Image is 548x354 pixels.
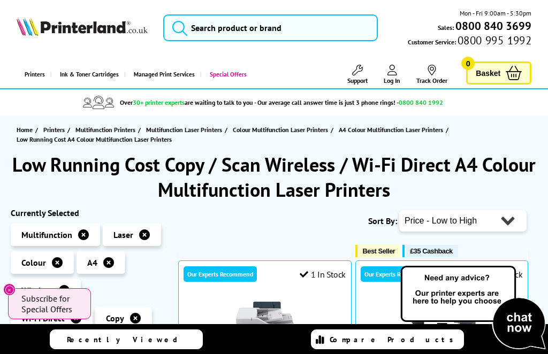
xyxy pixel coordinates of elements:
[416,65,447,84] a: Track Order
[461,57,475,70] span: 0
[466,61,531,84] a: Basket 0
[3,283,16,296] button: Close
[106,313,124,324] span: Copy
[21,285,53,296] span: Wireless
[120,98,253,106] span: Over are waiting to talk to you
[384,65,400,84] a: Log In
[339,124,443,135] span: A4 Colour Multifunction Laser Printers
[311,329,463,349] a: Compare Products
[146,124,222,135] span: Multifunction Laser Printers
[330,335,459,344] span: Compare Products
[67,335,188,344] span: Recently Viewed
[454,21,531,31] a: 0800 840 3699
[75,124,138,135] a: Multifunction Printers
[355,245,401,257] button: Best Seller
[124,61,200,88] a: Managed Print Services
[368,216,397,226] span: Sort By:
[21,257,46,268] span: Colour
[347,76,368,84] span: Support
[11,152,537,202] h1: Low Running Cost Copy / Scan Wireless / Wi-Fi Direct A4 Colour Multifunction Laser Printers
[300,269,346,280] div: 1 In Stock
[438,22,454,33] span: Sales:
[50,61,124,88] a: Ink & Toner Cartridges
[233,124,331,135] a: Colour Multifunction Laser Printers
[50,329,202,349] a: Recently Viewed
[200,61,252,88] a: Special Offers
[17,61,50,88] a: Printers
[408,35,531,47] span: Customer Service:
[184,266,257,282] div: Our Experts Recommend
[399,98,443,106] span: 0800 840 1992
[402,245,458,257] button: £35 Cashback
[363,247,395,255] span: Best Seller
[133,98,185,106] span: 30+ printer experts
[460,8,531,18] span: Mon - Fri 9:00am - 5:30pm
[347,65,368,84] a: Support
[43,124,67,135] a: Printers
[398,264,548,352] img: Open Live Chat window
[17,124,35,135] a: Home
[146,124,225,135] a: Multifunction Laser Printers
[11,207,166,218] div: Currently Selected
[254,98,443,106] span: - Our average call answer time is just 3 phone rings! -
[43,124,65,135] span: Printers
[361,266,434,282] div: Our Experts Recommend
[455,19,531,33] b: 0800 840 3699
[17,17,148,38] a: Printerland Logo
[60,61,119,88] span: Ink & Toner Cartridges
[21,293,80,314] span: Subscribe for Special Offers
[113,229,133,240] span: Laser
[17,135,172,143] span: Low Running Cost A4 Colour Multifunction Laser Printers
[384,76,400,84] span: Log In
[163,14,378,41] input: Search product or brand
[21,229,72,240] span: Multifunction
[75,124,135,135] span: Multifunction Printers
[339,124,446,135] a: A4 Colour Multifunction Laser Printers
[476,66,500,80] span: Basket
[456,35,531,45] span: 0800 995 1992
[87,257,97,268] span: A4
[233,124,328,135] span: Colour Multifunction Laser Printers
[17,17,148,36] img: Printerland Logo
[410,247,452,255] span: £35 Cashback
